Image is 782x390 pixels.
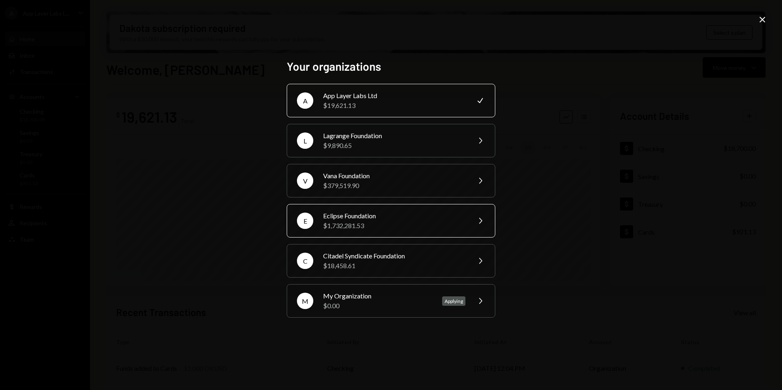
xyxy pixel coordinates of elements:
button: LLagrange Foundation$9,890.65 [287,124,495,157]
div: Citadel Syndicate Foundation [323,251,465,261]
div: Lagrange Foundation [323,131,465,141]
div: C [297,253,313,269]
div: $19,621.13 [323,101,465,110]
div: $9,890.65 [323,141,465,150]
div: $18,458.61 [323,261,465,271]
button: AApp Layer Labs Ltd$19,621.13 [287,84,495,117]
div: M [297,293,313,309]
div: E [297,213,313,229]
button: CCitadel Syndicate Foundation$18,458.61 [287,244,495,278]
div: My Organization [323,291,432,301]
div: Applying [442,296,465,306]
div: L [297,132,313,149]
div: $0.00 [323,301,432,311]
div: A [297,92,313,109]
button: VVana Foundation$379,519.90 [287,164,495,197]
button: EEclipse Foundation$1,732,281.53 [287,204,495,238]
div: App Layer Labs Ltd [323,91,465,101]
button: MMy Organization$0.00Applying [287,284,495,318]
div: $379,519.90 [323,181,465,191]
div: V [297,173,313,189]
div: $1,732,281.53 [323,221,465,231]
h2: Your organizations [287,58,495,74]
div: Vana Foundation [323,171,465,181]
div: Eclipse Foundation [323,211,465,221]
